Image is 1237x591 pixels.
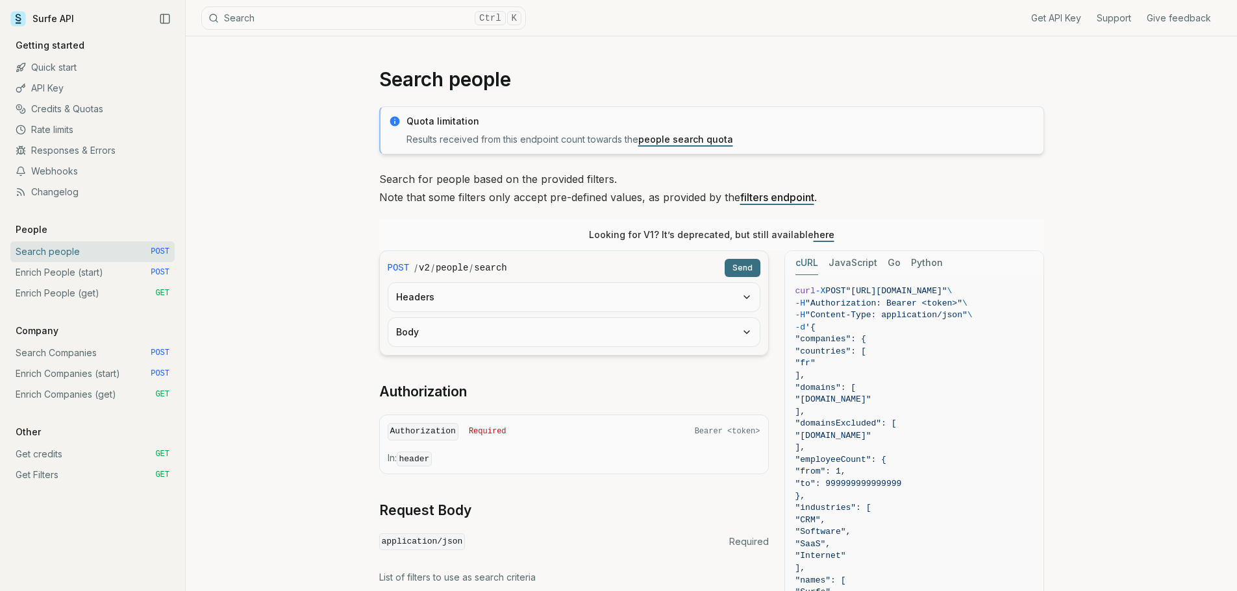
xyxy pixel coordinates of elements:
span: "employeeCount": { [795,455,886,464]
a: Credits & Quotas [10,99,175,119]
code: search [474,261,506,274]
span: "Content-Type: application/json" [805,310,968,320]
a: Support [1097,12,1131,25]
h1: Search people [379,67,1044,91]
span: "from": 1, [795,466,846,476]
span: "domainsExcluded": [ [795,418,897,428]
span: / [431,261,434,274]
p: Other [10,426,46,439]
a: Authorization [379,383,467,401]
a: Changelog [10,182,175,202]
span: POST [388,261,410,274]
span: "companies": { [795,334,866,344]
a: Search people POST [10,241,175,262]
code: header [397,452,432,466]
a: filters endpoint [740,191,814,204]
span: GET [155,470,169,480]
button: cURL [795,251,818,275]
a: Enrich Companies (get) GET [10,384,175,405]
span: "[DOMAIN_NAME]" [795,394,871,404]
a: Surfe API [10,9,74,29]
code: v2 [419,261,430,274]
span: "SaaS", [795,539,831,549]
span: GET [155,288,169,298]
span: / [469,261,473,274]
span: }, [795,491,806,501]
span: POST [151,348,169,358]
span: POST [151,247,169,257]
span: \ [947,286,953,296]
a: here [814,229,834,240]
a: Enrich People (start) POST [10,262,175,283]
span: "[DOMAIN_NAME]" [795,431,871,440]
span: "names": [ [795,575,846,585]
a: Request Body [379,501,471,520]
button: Body [388,318,760,346]
span: "countries": [ [795,346,866,356]
a: Get Filters GET [10,464,175,485]
span: Bearer <token> [695,426,760,437]
span: "[URL][DOMAIN_NAME]" [846,286,947,296]
p: Quota limitation [406,115,1036,128]
a: Webhooks [10,161,175,182]
span: / [414,261,418,274]
p: Results received from this endpoint count towards the [406,133,1036,146]
kbd: K [507,11,521,25]
kbd: Ctrl [475,11,506,25]
a: Enrich Companies (start) POST [10,363,175,384]
span: "fr" [795,358,816,368]
span: -H [795,310,806,320]
span: POST [151,267,169,278]
p: Getting started [10,39,90,52]
code: people [436,261,468,274]
span: ], [795,442,806,452]
span: ], [795,563,806,573]
code: application/json [379,533,466,551]
span: Required [729,535,769,548]
a: Quick start [10,57,175,78]
span: "to": 999999999999999 [795,479,902,488]
button: JavaScript [829,251,877,275]
span: ], [795,407,806,416]
a: Search Companies POST [10,343,175,363]
button: Go [888,251,901,275]
span: -d [795,322,806,332]
button: SearchCtrlK [201,6,526,30]
span: \ [962,298,968,308]
span: POST [825,286,845,296]
span: "industries": [ [795,503,871,513]
a: API Key [10,78,175,99]
span: \ [968,310,973,320]
span: "domains": [ [795,383,856,392]
span: "CRM", [795,515,826,525]
span: -X [816,286,826,296]
a: Rate limits [10,119,175,140]
span: "Software", [795,527,851,537]
a: Enrich People (get) GET [10,283,175,304]
p: People [10,223,53,236]
button: Python [911,251,943,275]
span: GET [155,449,169,459]
p: Search for people based on the provided filters. Note that some filters only accept pre-defined v... [379,170,1044,206]
span: GET [155,389,169,400]
button: Headers [388,283,760,311]
p: Company [10,324,64,337]
span: POST [151,368,169,379]
span: curl [795,286,816,296]
span: "Internet" [795,551,846,561]
button: Collapse Sidebar [155,9,175,29]
span: "Authorization: Bearer <token>" [805,298,962,308]
span: -H [795,298,806,308]
a: Responses & Errors [10,140,175,161]
code: Authorization [388,423,458,440]
a: Get API Key [1031,12,1081,25]
a: people search quota [638,134,733,145]
p: Looking for V1? It’s deprecated, but still available [589,228,834,241]
span: ], [795,370,806,380]
button: Send [725,259,760,277]
p: In: [388,452,760,466]
a: Get credits GET [10,444,175,464]
p: List of filters to use as search criteria [379,571,769,584]
span: Required [469,426,506,437]
a: Give feedback [1147,12,1211,25]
